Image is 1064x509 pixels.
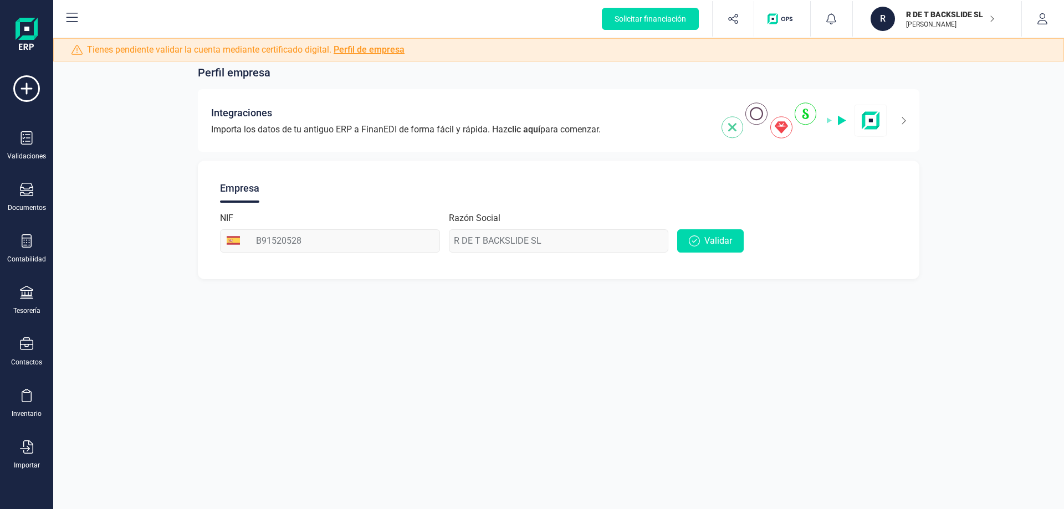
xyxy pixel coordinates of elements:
[7,152,46,161] div: Validaciones
[677,229,744,253] button: Validar
[211,123,601,136] span: Importa los datos de tu antiguo ERP a FinanEDI de forma fácil y rápida. Haz para comenzar.
[14,461,40,470] div: Importar
[704,234,732,248] span: Validar
[13,306,40,315] div: Tesorería
[11,358,42,367] div: Contactos
[8,203,46,212] div: Documentos
[866,1,1008,37] button: RR DE T BACKSLIDE SL[PERSON_NAME]
[906,9,995,20] p: R DE T BACKSLIDE SL
[334,44,405,55] a: Perfil de empresa
[768,13,797,24] img: Logo de OPS
[220,212,233,225] label: NIF
[220,174,259,203] div: Empresa
[722,102,887,138] img: integrations-img
[449,212,500,225] label: Razón Social
[211,105,272,121] span: Integraciones
[198,65,270,80] span: Perfil empresa
[615,13,686,24] span: Solicitar financiación
[871,7,895,31] div: R
[906,20,995,29] p: [PERSON_NAME]
[12,409,42,418] div: Inventario
[508,124,540,135] span: clic aquí
[16,18,38,53] img: Logo Finanedi
[602,8,699,30] button: Solicitar financiación
[87,43,405,56] span: Tienes pendiente validar la cuenta mediante certificado digital.
[761,1,804,37] button: Logo de OPS
[7,255,46,264] div: Contabilidad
